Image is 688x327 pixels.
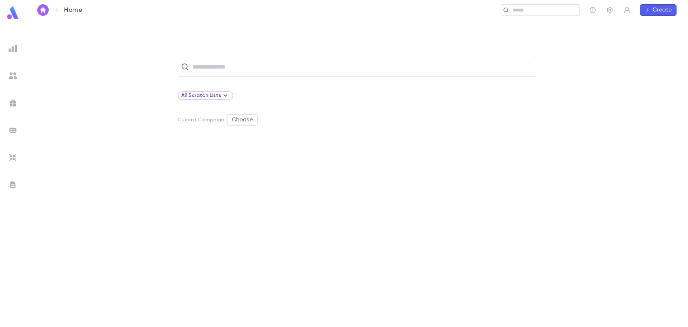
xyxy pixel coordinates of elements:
img: campaigns_grey.99e729a5f7ee94e3726e6486bddda8f1.svg [9,99,17,107]
p: Home [64,6,82,14]
img: students_grey.60c7aba0da46da39d6d829b817ac14fc.svg [9,71,17,80]
img: letters_grey.7941b92b52307dd3b8a917253454ce1c.svg [9,181,17,189]
img: home_white.a664292cf8c1dea59945f0da9f25487c.svg [39,7,47,13]
img: batches_grey.339ca447c9d9533ef1741baa751efc33.svg [9,126,17,135]
div: All Scratch Lists [181,91,230,100]
img: imports_grey.530a8a0e642e233f2baf0ef88e8c9fcb.svg [9,153,17,162]
p: Current Campaign [178,117,224,123]
button: Create [640,4,677,16]
button: Choose [227,114,258,126]
img: logo [6,6,20,20]
div: All Scratch Lists [178,91,233,100]
img: reports_grey.c525e4749d1bce6a11f5fe2a8de1b229.svg [9,44,17,53]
